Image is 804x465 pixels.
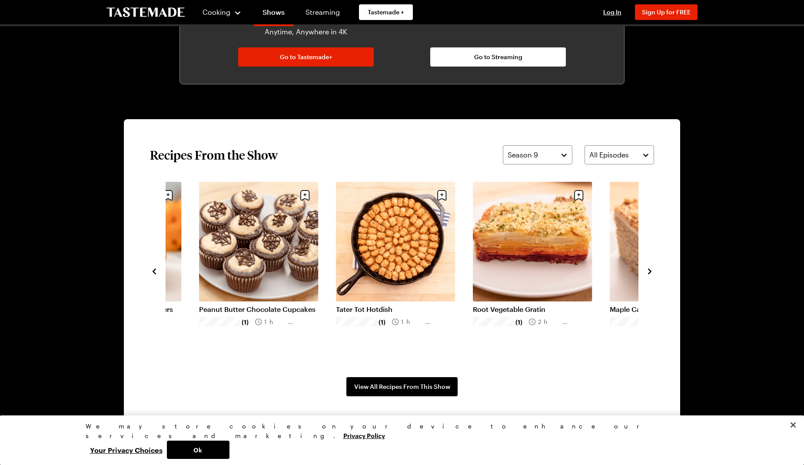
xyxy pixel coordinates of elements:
span: Cooking [203,8,230,16]
a: Shows [254,2,293,26]
a: Root Vegetable Gratin [473,305,592,314]
a: Tastemade + [359,4,413,20]
button: Save recipe [434,187,450,204]
button: Save recipe [571,187,587,204]
div: We may store cookies on your device to enhance our services and marketing. [86,422,711,441]
button: navigate to next item [645,265,654,276]
span: Season 9 [508,150,538,160]
button: Log In [595,8,630,17]
a: To Tastemade Home Page [106,7,185,17]
button: Cooking [202,2,242,23]
a: [PERSON_NAME] Stuffed Peppers [62,305,182,314]
a: Maple Cake [610,305,729,314]
span: Tastemade + [368,8,404,17]
p: Watch Ad-Free on Any Device, Anytime, Anywhere in 4K [243,16,369,37]
button: Ok [167,441,229,459]
div: Privacy [86,422,711,459]
span: All Episodes [589,150,629,160]
span: Go to Tastemade+ [280,53,332,61]
h2: Recipes From the Show [150,147,278,163]
a: View All Recipes From This Show [346,377,458,396]
button: Save recipe [160,187,176,204]
a: Peanut Butter Chocolate Cupcakes [199,305,319,314]
button: Season 9 [503,145,572,164]
a: Go to Streaming [430,47,566,67]
button: All Episodes [585,145,654,164]
button: Your Privacy Choices [86,441,167,459]
button: navigate to previous item [150,265,159,276]
p: Watch on Our Streaming Channels [435,16,561,37]
span: Log In [603,8,621,16]
button: Save recipe [297,187,313,204]
span: View All Recipes From This Show [354,382,450,391]
a: More information about your privacy, opens in a new tab [343,431,385,439]
button: Sign Up for FREE [635,4,698,20]
span: Go to Streaming [474,53,522,61]
a: Tater Tot Hotdish [336,305,455,314]
a: Go to Tastemade+ [238,47,374,67]
span: Sign Up for FREE [642,8,691,16]
button: Close [784,415,803,435]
